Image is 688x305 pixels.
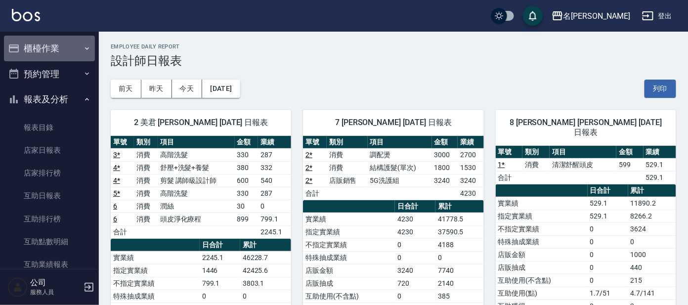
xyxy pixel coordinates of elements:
[235,213,258,225] td: 899
[550,146,616,159] th: 項目
[458,136,484,149] th: 業績
[240,277,291,290] td: 3803.1
[158,174,235,187] td: 剪髮 講師級設計師
[113,202,117,210] a: 6
[644,171,676,184] td: 529.1
[303,225,395,238] td: 指定實業績
[111,264,200,277] td: 指定實業績
[435,251,483,264] td: 0
[134,148,157,161] td: 消費
[111,290,200,303] td: 特殊抽成業績
[496,261,588,274] td: 店販抽成
[616,158,644,171] td: 599
[158,187,235,200] td: 高階洗髮
[435,213,483,225] td: 41778.5
[158,161,235,174] td: 舒壓+洗髮+養髮
[134,200,157,213] td: 消費
[395,238,435,251] td: 0
[458,148,484,161] td: 2700
[4,184,95,207] a: 互助日報表
[303,187,327,200] td: 合計
[395,290,435,303] td: 0
[628,184,676,197] th: 累計
[644,146,676,159] th: 業績
[4,36,95,61] button: 櫃檯作業
[134,187,157,200] td: 消費
[432,161,458,174] td: 1800
[200,239,240,252] th: 日合計
[141,80,172,98] button: 昨天
[563,10,630,22] div: 名[PERSON_NAME]
[588,235,628,248] td: 0
[235,187,258,200] td: 330
[8,277,28,297] img: Person
[644,158,676,171] td: 529.1
[616,146,644,159] th: 金額
[496,146,676,184] table: a dense table
[435,277,483,290] td: 2140
[235,161,258,174] td: 380
[588,210,628,222] td: 529.1
[588,222,628,235] td: 0
[628,235,676,248] td: 0
[435,290,483,303] td: 385
[628,222,676,235] td: 3624
[432,148,458,161] td: 3000
[134,136,157,149] th: 類別
[258,161,291,174] td: 332
[368,161,432,174] td: 結構護髮(單次)
[235,200,258,213] td: 30
[395,213,435,225] td: 4230
[327,161,368,174] td: 消費
[111,136,291,239] table: a dense table
[435,264,483,277] td: 7740
[111,44,676,50] h2: Employee Daily Report
[200,290,240,303] td: 0
[4,208,95,230] a: 互助排行榜
[240,251,291,264] td: 46228.7
[123,118,279,128] span: 2 美君 [PERSON_NAME] [DATE] 日報表
[628,248,676,261] td: 1000
[200,251,240,264] td: 2245.1
[395,225,435,238] td: 4230
[588,287,628,300] td: 1.7/51
[645,80,676,98] button: 列印
[240,290,291,303] td: 0
[548,6,634,26] button: 名[PERSON_NAME]
[550,158,616,171] td: 清潔舒醒頭皮
[158,136,235,149] th: 項目
[368,174,432,187] td: 5G洗護組
[4,61,95,87] button: 預約管理
[303,213,395,225] td: 實業績
[522,146,550,159] th: 類別
[496,197,588,210] td: 實業績
[134,213,157,225] td: 消費
[628,197,676,210] td: 11890.2
[111,225,134,238] td: 合計
[258,174,291,187] td: 540
[111,54,676,68] h3: 設計師日報表
[638,7,676,25] button: 登出
[496,171,523,184] td: 合計
[303,277,395,290] td: 店販抽成
[458,187,484,200] td: 4230
[240,239,291,252] th: 累計
[395,264,435,277] td: 3240
[458,161,484,174] td: 1530
[172,80,203,98] button: 今天
[368,148,432,161] td: 調配燙
[258,148,291,161] td: 287
[4,230,95,253] a: 互助點數明細
[235,136,258,149] th: 金額
[258,187,291,200] td: 287
[30,288,81,297] p: 服務人員
[508,118,664,137] span: 8 [PERSON_NAME] [PERSON_NAME] [DATE] 日報表
[158,148,235,161] td: 高階洗髮
[258,213,291,225] td: 799.1
[496,287,588,300] td: 互助使用(點)
[30,278,81,288] h5: 公司
[327,174,368,187] td: 店販銷售
[200,277,240,290] td: 799.1
[158,213,235,225] td: 頭皮淨化療程
[496,210,588,222] td: 指定實業績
